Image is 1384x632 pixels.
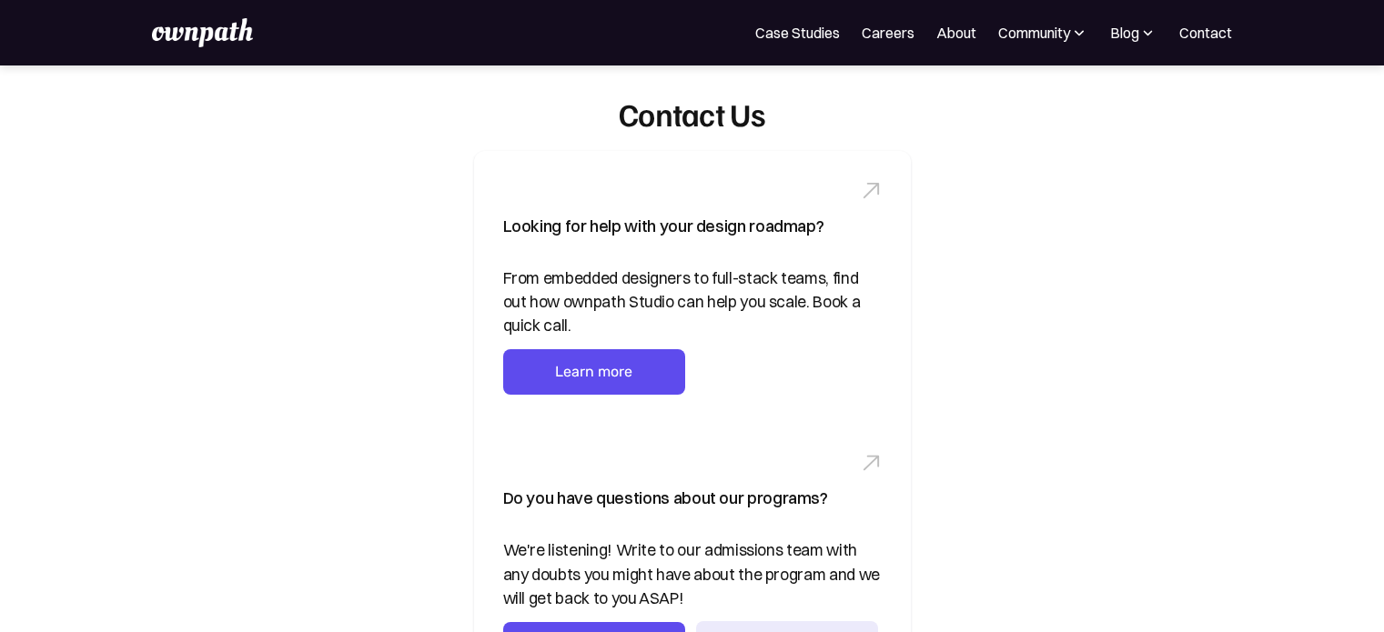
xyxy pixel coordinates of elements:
[1110,22,1157,44] div: Blog
[998,22,1070,44] div: Community
[619,95,765,133] div: Contact Us
[1110,22,1139,44] div: Blog
[1179,22,1232,44] a: Contact
[503,484,828,513] div: Do you have questions about our programs?
[503,212,824,241] div: Looking for help with your design roadmap?
[755,22,840,44] a: Case Studies
[503,266,882,338] div: From embedded designers to full-stack teams, find out how ownpath Studio can help you scale. Book...
[503,349,685,395] a: Learn more
[998,22,1088,44] div: Community
[862,22,914,44] a: Careers
[936,22,976,44] a: About
[503,538,882,610] div: We're listening! Write to our admissions team with any doubts you might have about the program an...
